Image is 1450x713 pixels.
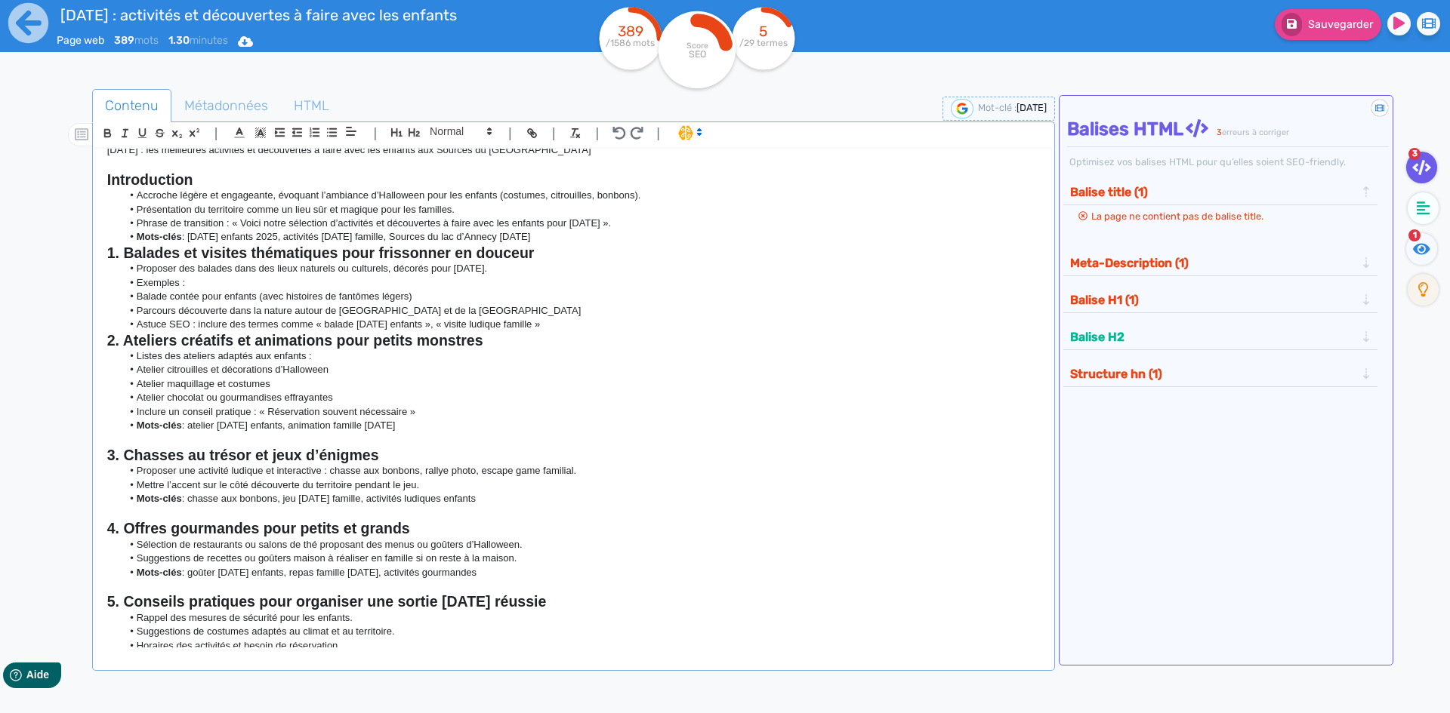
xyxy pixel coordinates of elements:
input: title [57,3,492,27]
li: Inclure un conseil pratique : « Réservation souvent nécessaire » [122,405,1039,419]
div: Meta-Description (1) [1066,250,1376,275]
span: Sauvegarder [1308,18,1373,31]
button: Balise H1 (1) [1066,287,1360,312]
button: Structure hn (1) [1066,361,1360,386]
li: Horaires des activités et besoin de réservation. [122,639,1039,653]
li: : [DATE] enfants 2025, activités [DATE] famille, Sources du lac d’Annecy [DATE] [122,230,1039,244]
button: Meta-Description (1) [1066,250,1360,275]
button: Balise H2 [1066,324,1360,349]
div: Balise H2 [1066,324,1376,349]
span: I.Assistant [671,124,707,142]
span: [DATE] [1017,102,1047,113]
span: 3 [1408,148,1421,160]
li: Balade contée pour enfants (avec histoires de fantômes légers) [122,290,1039,303]
li: Phrase de transition : « Voici notre sélection d’activités et découvertes à faire avec les enfant... [122,217,1039,230]
span: La page ne contient pas de balise title. [1091,211,1263,222]
span: | [656,123,660,143]
li: Accroche légère et engageante, évoquant l’ambiance d’Halloween pour les enfants (costumes, citrou... [122,189,1039,202]
a: HTML [281,89,342,123]
img: google-serp-logo.png [951,99,973,118]
div: Balise title (1) [1066,180,1376,204]
strong: Mots-clés [137,231,182,242]
span: | [373,123,377,143]
li: Sélection de restaurants ou salons de thé proposant des menus ou goûters d’Halloween. [122,538,1039,552]
li: Suggestions de recettes ou goûters maison à réaliser en famille si on reste à la maison. [122,552,1039,565]
tspan: 389 [618,23,643,40]
strong: 5. Conseils pratiques pour organiser une sortie [DATE] réussie [107,593,547,610]
span: Page web [57,34,104,47]
li: : atelier [DATE] enfants, animation famille [DATE] [122,419,1039,432]
span: | [214,123,218,143]
li: Atelier maquillage et costumes [122,377,1039,391]
tspan: /1586 mots [606,38,656,48]
strong: Mots-clés [137,420,182,431]
span: | [508,123,512,143]
li: Exemples : [122,276,1039,290]
div: Structure hn (1) [1066,361,1376,386]
li: Rappel des mesures de sécurité pour les enfants. [122,611,1039,625]
li: : chasse aux bonbons, jeu [DATE] famille, activités ludiques enfants [122,492,1039,506]
span: erreurs à corriger [1222,128,1289,137]
span: mots [114,34,159,47]
strong: Introduction [107,171,193,188]
strong: Mots-clés [137,567,182,578]
strong: 2. Ateliers créatifs et animations pour petits monstres [107,332,483,349]
li: Présentation du territoire comme un lieu sûr et magique pour les familles. [122,203,1039,217]
h4: Balises HTML [1067,118,1390,140]
span: 1 [1408,229,1421,241]
span: Mot-clé : [978,102,1017,113]
div: Balise H1 (1) [1066,287,1376,312]
b: 1.30 [168,34,190,47]
li: Mettre l’accent sur le côté découverte du territoire pendant le jeu. [122,478,1039,492]
tspan: 5 [760,23,768,40]
li: Listes des ateliers adaptés aux enfants : [122,349,1039,363]
span: 3 [1217,128,1222,137]
button: Sauvegarder [1275,9,1381,40]
tspan: /29 termes [739,38,788,48]
li: Atelier citrouilles et décorations d’Halloween [122,363,1039,376]
strong: 1. Balades et visites thématiques pour frissonner en douceur [107,244,535,261]
span: minutes [168,34,228,47]
span: Aligment [341,122,362,140]
li: Atelier chocolat ou gourmandises effrayantes [122,391,1039,404]
a: Contenu [92,89,171,123]
tspan: SEO [689,48,706,60]
a: Métadonnées [171,89,281,123]
span: Métadonnées [172,85,280,126]
strong: 3. Chasses au trésor et jeux d’énigmes [107,447,379,463]
div: Optimisez vos balises HTML pour qu’elles soient SEO-friendly. [1067,155,1390,169]
li: Proposer une activité ludique et interactive : chasse aux bonbons, rallye photo, escape game fami... [122,464,1039,478]
tspan: Score [686,41,708,51]
li: Parcours découverte dans la nature autour de [GEOGRAPHIC_DATA] et de la [GEOGRAPHIC_DATA] [122,304,1039,318]
b: 389 [114,34,134,47]
li: : goûter [DATE] enfants, repas famille [DATE], activités gourmandes [122,566,1039,579]
span: | [595,123,599,143]
p: [DATE] : les meilleures activités et découvertes à faire avec les enfants aux Sources du [GEOGRAP... [107,143,1040,157]
button: Balise title (1) [1066,180,1360,204]
span: HTML [282,85,341,126]
strong: 4. Offres gourmandes pour petits et grands [107,520,410,536]
span: Contenu [93,85,171,126]
strong: Mots-clés [137,493,182,504]
li: Proposer des balades dans des lieux naturels ou culturels, décorés pour [DATE]. [122,262,1039,275]
li: Suggestions de costumes adaptés au climat et au territoire. [122,625,1039,638]
li: Astuce SEO : inclure des termes comme « balade [DATE] enfants », « visite ludique famille » [122,318,1039,331]
span: | [552,123,556,143]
